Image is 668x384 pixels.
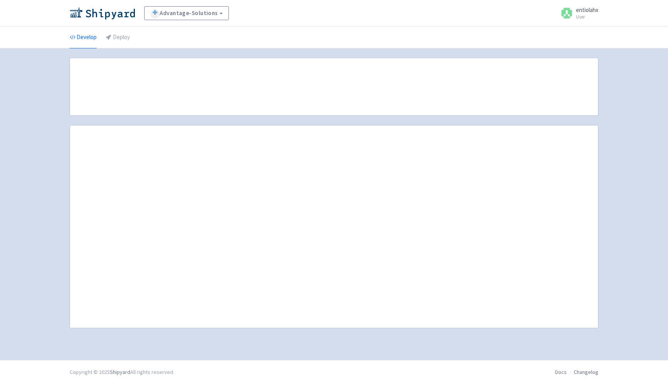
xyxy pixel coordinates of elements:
span: entiolahx [576,6,598,14]
a: Advantage-Solutions [144,6,229,20]
a: Deploy [106,27,130,48]
a: Docs [555,369,567,375]
a: Develop [70,27,97,48]
img: Shipyard logo [70,7,135,19]
div: Copyright © 2025 All rights reserved. [70,368,174,376]
a: entiolahx User [556,7,598,19]
small: User [576,14,598,19]
a: Changelog [574,369,598,375]
a: Shipyard [110,369,130,375]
